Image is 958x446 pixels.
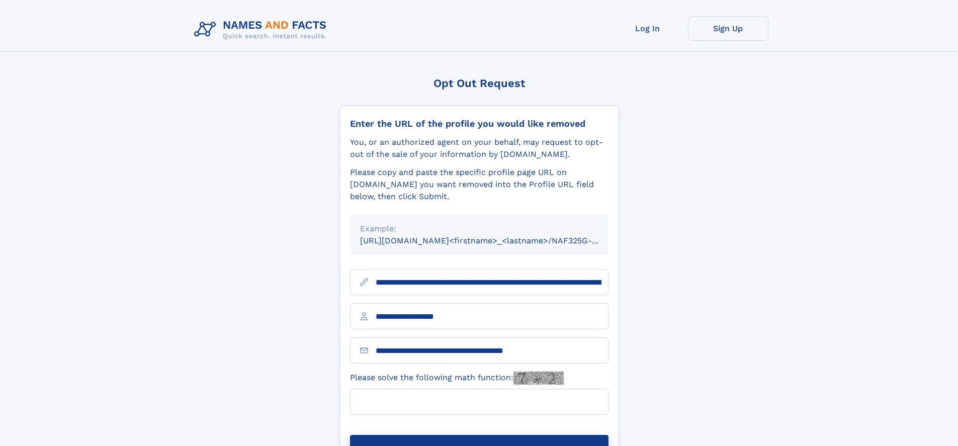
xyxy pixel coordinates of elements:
[350,136,608,160] div: You, or an authorized agent on your behalf, may request to opt-out of the sale of your informatio...
[360,223,598,235] div: Example:
[688,16,768,41] a: Sign Up
[190,16,335,43] img: Logo Names and Facts
[350,118,608,129] div: Enter the URL of the profile you would like removed
[350,372,564,385] label: Please solve the following math function:
[360,236,628,245] small: [URL][DOMAIN_NAME]<firstname>_<lastname>/NAF325G-xxxxxxxx
[350,166,608,203] div: Please copy and paste the specific profile page URL on [DOMAIN_NAME] you want removed into the Pr...
[339,77,619,90] div: Opt Out Request
[607,16,688,41] a: Log In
